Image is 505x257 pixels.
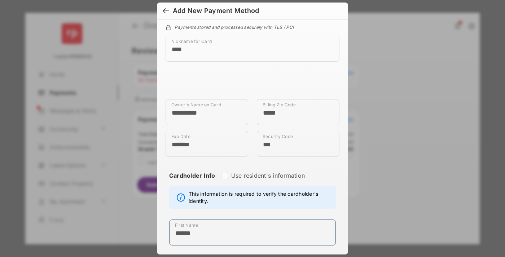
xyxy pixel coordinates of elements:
iframe: Credit card field [166,67,339,99]
label: Use resident's information [231,172,305,179]
span: This information is required to verify the cardholder's identity. [189,190,332,205]
div: Add New Payment Method [173,7,259,15]
div: Payments stored and processed securely with TLS / PCI [166,23,339,30]
strong: Cardholder Info [169,172,215,192]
